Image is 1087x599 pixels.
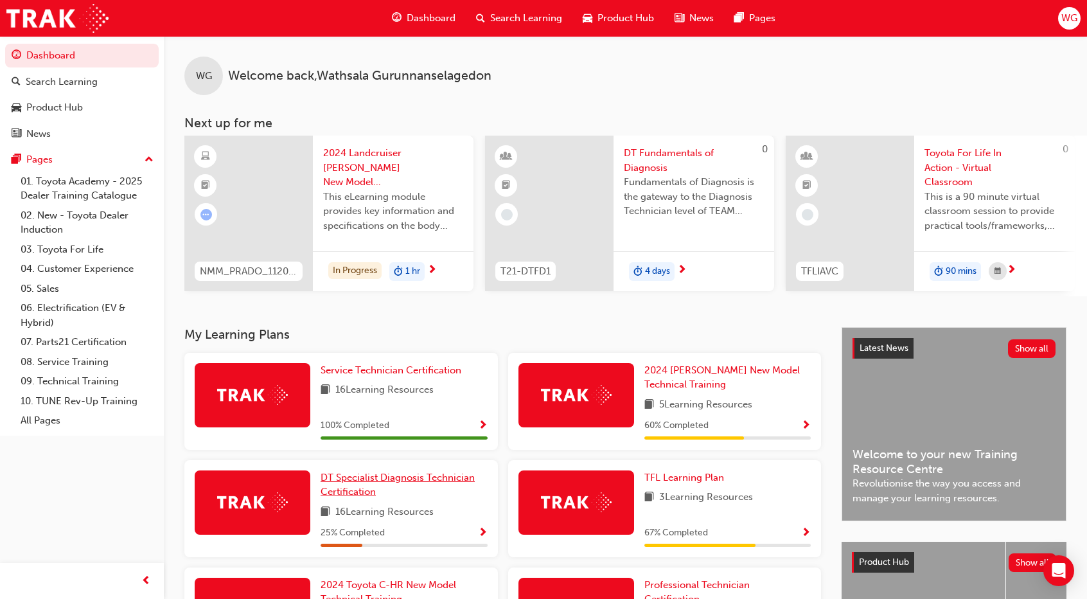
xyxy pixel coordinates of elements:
span: 25 % Completed [321,526,385,541]
span: TFL Learning Plan [644,472,724,483]
span: 16 Learning Resources [335,382,434,398]
a: news-iconNews [664,5,724,31]
a: 01. Toyota Academy - 2025 Dealer Training Catalogue [15,172,159,206]
img: Trak [6,4,109,33]
span: Product Hub [859,557,909,568]
a: 02. New - Toyota Dealer Induction [15,206,159,240]
span: duration-icon [934,264,943,280]
span: Product Hub [597,11,654,26]
div: News [26,127,51,141]
span: booktick-icon [802,177,811,194]
a: pages-iconPages [724,5,786,31]
span: next-icon [677,265,687,276]
a: 06. Electrification (EV & Hybrid) [15,298,159,332]
a: 03. Toyota For Life [15,240,159,260]
span: 5 Learning Resources [659,397,752,413]
span: next-icon [1007,265,1016,276]
a: 04. Customer Experience [15,259,159,279]
span: 0 [762,143,768,155]
a: 2024 [PERSON_NAME] New Model Technical Training [644,363,811,392]
span: news-icon [12,129,21,140]
span: booktick-icon [502,177,511,194]
span: up-icon [145,152,154,168]
span: pages-icon [12,154,21,166]
button: Show all [1008,339,1056,358]
span: learningRecordVerb_NONE-icon [802,209,813,220]
span: Dashboard [407,11,455,26]
button: DashboardSearch LearningProduct HubNews [5,41,159,148]
span: learningRecordVerb_ATTEMPT-icon [200,209,212,220]
span: News [689,11,714,26]
a: Search Learning [5,70,159,94]
span: Show Progress [478,420,488,432]
h3: My Learning Plans [184,327,821,342]
span: WG [1061,11,1077,26]
a: All Pages [15,411,159,431]
span: learningResourceType_INSTRUCTOR_LED-icon [802,148,811,165]
a: Service Technician Certification [321,363,466,378]
button: Show all [1009,553,1057,572]
a: 0T21-DTFD1DT Fundamentals of DiagnosisFundamentals of Diagnosis is the gateway to the Diagnosis T... [485,136,774,291]
button: Show Progress [478,525,488,541]
span: Show Progress [478,528,488,539]
span: Welcome to your new Training Resource Centre [853,447,1056,476]
a: DT Specialist Diagnosis Technician Certification [321,470,488,499]
span: learningRecordVerb_NONE-icon [501,209,513,220]
span: learningResourceType_ELEARNING-icon [201,148,210,165]
span: T21-DTFD1 [500,264,551,279]
div: Product Hub [26,100,83,115]
img: Trak [217,492,288,512]
span: search-icon [12,76,21,88]
span: DT Fundamentals of Diagnosis [624,146,764,175]
span: prev-icon [141,573,151,589]
span: 90 mins [946,264,977,279]
span: pages-icon [734,10,744,26]
span: Service Technician Certification [321,364,461,376]
span: book-icon [321,382,330,398]
span: Pages [749,11,775,26]
a: 09. Technical Training [15,371,159,391]
a: 05. Sales [15,279,159,299]
img: Trak [541,492,612,512]
a: TFL Learning Plan [644,470,729,485]
button: Pages [5,148,159,172]
a: search-iconSearch Learning [466,5,572,31]
span: DT Specialist Diagnosis Technician Certification [321,472,475,498]
span: 16 Learning Resources [335,505,434,521]
span: Fundamentals of Diagnosis is the gateway to the Diagnosis Technician level of TEAM Training and s... [624,175,764,219]
a: car-iconProduct Hub [572,5,664,31]
span: guage-icon [12,50,21,62]
a: News [5,122,159,146]
span: NMM_PRADO_112024_MODULE_4 [200,264,297,279]
button: WG [1058,7,1081,30]
a: guage-iconDashboard [382,5,466,31]
span: book-icon [644,397,654,413]
h3: Next up for me [164,116,1087,130]
span: next-icon [427,265,437,276]
div: Search Learning [26,75,98,89]
a: 0TFLIAVCToyota For Life In Action - Virtual ClassroomThis is a 90 minute virtual classroom sessio... [786,136,1075,291]
span: TFLIAVC [801,264,838,279]
img: Trak [217,385,288,405]
span: Revolutionise the way you access and manage your learning resources. [853,476,1056,505]
span: duration-icon [394,264,403,280]
span: booktick-icon [201,177,210,194]
span: car-icon [12,102,21,114]
span: 2024 Landcruiser [PERSON_NAME] New Model Mechanisms - Body Electrical 4 [323,146,463,190]
span: 4 days [645,264,670,279]
span: 2024 [PERSON_NAME] New Model Technical Training [644,364,800,391]
span: Toyota For Life In Action - Virtual Classroom [924,146,1065,190]
span: book-icon [321,505,330,521]
div: In Progress [328,262,382,280]
span: This eLearning module provides key information and specifications on the body electrical systems ... [323,190,463,233]
span: Show Progress [801,420,811,432]
a: Product HubShow all [852,552,1056,573]
img: Trak [541,385,612,405]
a: 10. TUNE Rev-Up Training [15,391,159,411]
a: NMM_PRADO_112024_MODULE_42024 Landcruiser [PERSON_NAME] New Model Mechanisms - Body Electrical 4T... [184,136,473,291]
span: 100 % Completed [321,418,389,433]
a: Dashboard [5,44,159,67]
span: Welcome back , Wathsala Gurunnanselagedon [228,69,491,84]
a: 08. Service Training [15,352,159,372]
